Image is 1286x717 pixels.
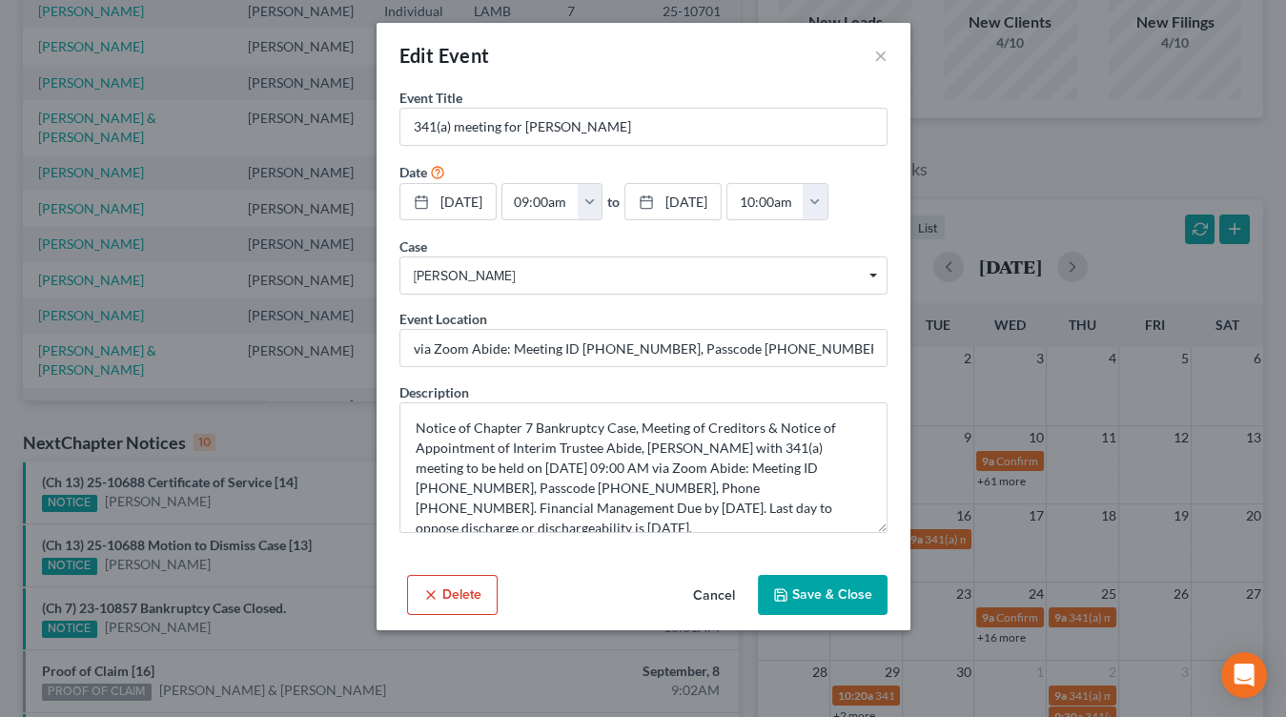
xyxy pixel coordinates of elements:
div: Open Intercom Messenger [1221,652,1267,698]
span: Event Title [399,90,462,106]
input: Enter event name... [400,109,887,145]
a: [DATE] [625,184,721,220]
button: Cancel [678,577,750,615]
button: Delete [407,575,498,615]
input: -- : -- [727,184,804,220]
button: × [874,44,888,67]
input: Enter location... [400,330,887,366]
label: Event Location [399,309,487,329]
label: Date [399,162,427,182]
label: Description [399,382,469,402]
button: Save & Close [758,575,888,615]
span: Select box activate [399,256,888,295]
a: [DATE] [400,184,496,220]
label: to [607,192,620,212]
label: Case [399,236,427,256]
input: -- : -- [502,184,579,220]
span: [PERSON_NAME] [414,266,873,286]
span: Edit Event [399,44,490,67]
